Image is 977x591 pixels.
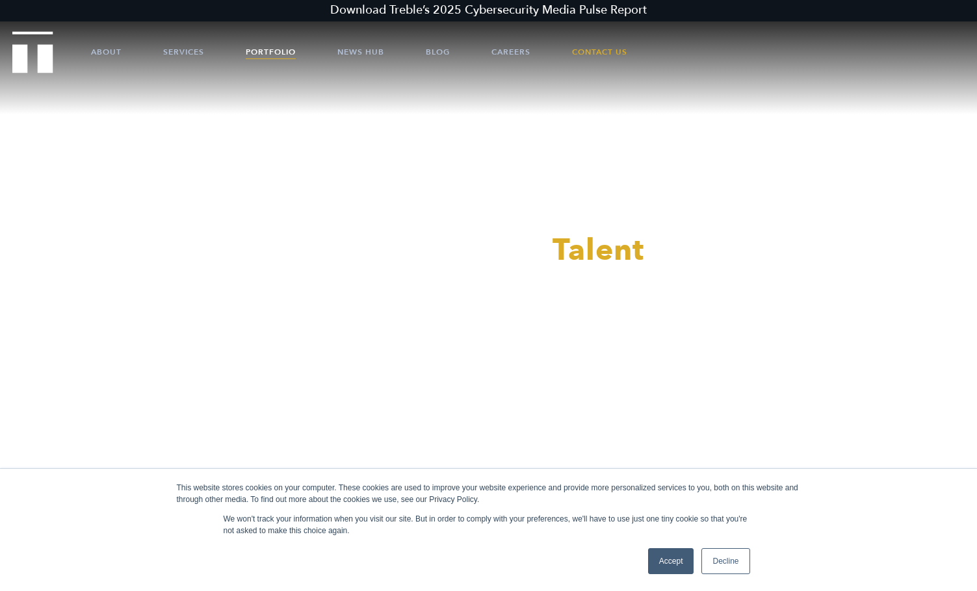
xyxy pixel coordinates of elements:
[648,548,694,574] a: Accept
[491,32,530,71] a: Careers
[246,32,296,71] a: Portfolio
[163,32,204,71] a: Services
[337,32,384,71] a: News Hub
[553,230,644,271] span: Talent
[701,548,749,574] a: Decline
[91,32,122,71] a: About
[426,32,450,71] a: Blog
[177,482,801,505] div: This website stores cookies on your computer. These cookies are used to improve your website expe...
[572,32,627,71] a: Contact Us
[224,513,754,536] p: We won't track your information when you visit our site. But in order to comply with your prefere...
[12,31,53,73] img: Treble logo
